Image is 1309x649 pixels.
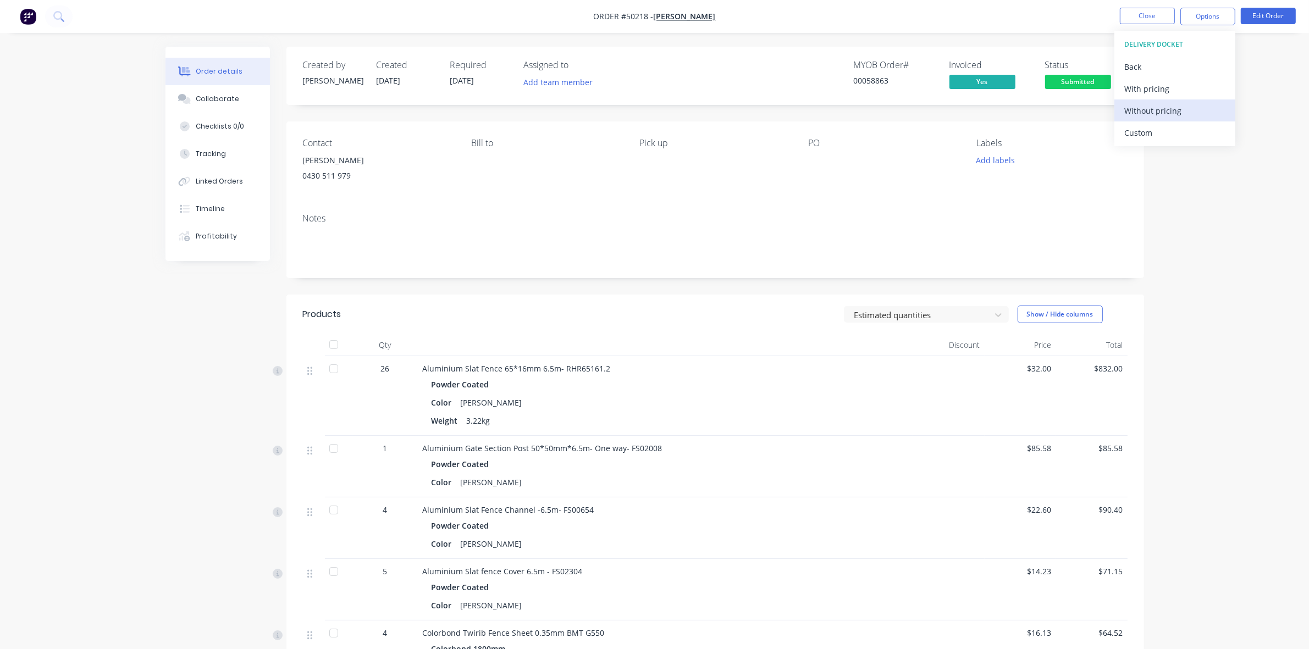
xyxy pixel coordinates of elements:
[432,597,456,613] div: Color
[423,566,583,576] span: Aluminium Slat fence Cover 6.5m - FS02304
[1018,306,1103,323] button: Show / Hide columns
[303,213,1128,224] div: Notes
[165,140,270,168] button: Tracking
[985,334,1056,356] div: Price
[450,75,474,86] span: [DATE]
[432,395,456,411] div: Color
[989,565,1052,577] span: $14.23
[196,121,244,131] div: Checklists 0/0
[1061,442,1123,454] span: $85.58
[1180,8,1235,25] button: Options
[383,565,388,577] span: 5
[1124,37,1225,52] div: DELIVERY DOCKET
[989,442,1052,454] span: $85.58
[165,168,270,195] button: Linked Orders
[471,138,622,148] div: Bill to
[165,58,270,85] button: Order details
[1061,363,1123,374] span: $832.00
[1056,334,1128,356] div: Total
[303,153,454,188] div: [PERSON_NAME]0430 511 979
[854,75,936,86] div: 00058863
[165,195,270,223] button: Timeline
[808,138,959,148] div: PO
[450,60,511,70] div: Required
[1241,8,1296,24] button: Edit Order
[1061,627,1123,639] span: $64.52
[654,12,716,22] a: [PERSON_NAME]
[1124,59,1225,75] div: Back
[949,60,1032,70] div: Invoiced
[196,66,242,76] div: Order details
[423,363,611,374] span: Aluminium Slat Fence 65*16mm 6.5m- RHR65161.2
[456,536,527,552] div: [PERSON_NAME]
[432,456,494,472] div: Powder Coated
[1061,565,1123,577] span: $71.15
[165,85,270,113] button: Collaborate
[303,60,363,70] div: Created by
[1045,75,1111,91] button: Submitted
[517,75,598,90] button: Add team member
[196,231,237,241] div: Profitability
[913,334,985,356] div: Discount
[1124,81,1225,97] div: With pricing
[456,597,527,613] div: [PERSON_NAME]
[381,363,390,374] span: 26
[303,153,454,168] div: [PERSON_NAME]
[854,60,936,70] div: MYOB Order #
[432,536,456,552] div: Color
[524,60,634,70] div: Assigned to
[1124,125,1225,141] div: Custom
[352,334,418,356] div: Qty
[303,138,454,148] div: Contact
[432,579,494,595] div: Powder Coated
[949,75,1015,88] span: Yes
[165,113,270,140] button: Checklists 0/0
[423,504,594,515] span: Aluminium Slat Fence Channel -6.5m- FS00654
[303,168,454,184] div: 0430 511 979
[976,138,1127,148] div: Labels
[383,504,388,515] span: 4
[594,12,654,22] span: Order #50218 -
[432,376,494,392] div: Powder Coated
[1045,75,1111,88] span: Submitted
[989,504,1052,515] span: $22.60
[456,395,527,411] div: [PERSON_NAME]
[1124,103,1225,119] div: Without pricing
[456,474,527,490] div: [PERSON_NAME]
[1120,8,1175,24] button: Close
[383,627,388,639] span: 4
[303,75,363,86] div: [PERSON_NAME]
[432,413,462,429] div: Weight
[196,94,239,104] div: Collaborate
[20,8,36,25] img: Factory
[165,223,270,250] button: Profitability
[989,627,1052,639] span: $16.13
[423,443,662,453] span: Aluminium Gate Section Post 50*50mm*6.5m- One way- FS02008
[639,138,790,148] div: Pick up
[377,60,437,70] div: Created
[377,75,401,86] span: [DATE]
[196,176,243,186] div: Linked Orders
[196,149,226,159] div: Tracking
[989,363,1052,374] span: $32.00
[462,413,495,429] div: 3.22kg
[196,204,225,214] div: Timeline
[1045,60,1128,70] div: Status
[432,474,456,490] div: Color
[1061,504,1123,515] span: $90.40
[970,153,1021,168] button: Add labels
[432,518,494,534] div: Powder Coated
[383,442,388,454] span: 1
[423,628,605,638] span: Colorbond Twirib Fence Sheet 0.35mm BMT G550
[303,308,341,321] div: Products
[524,75,599,90] button: Add team member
